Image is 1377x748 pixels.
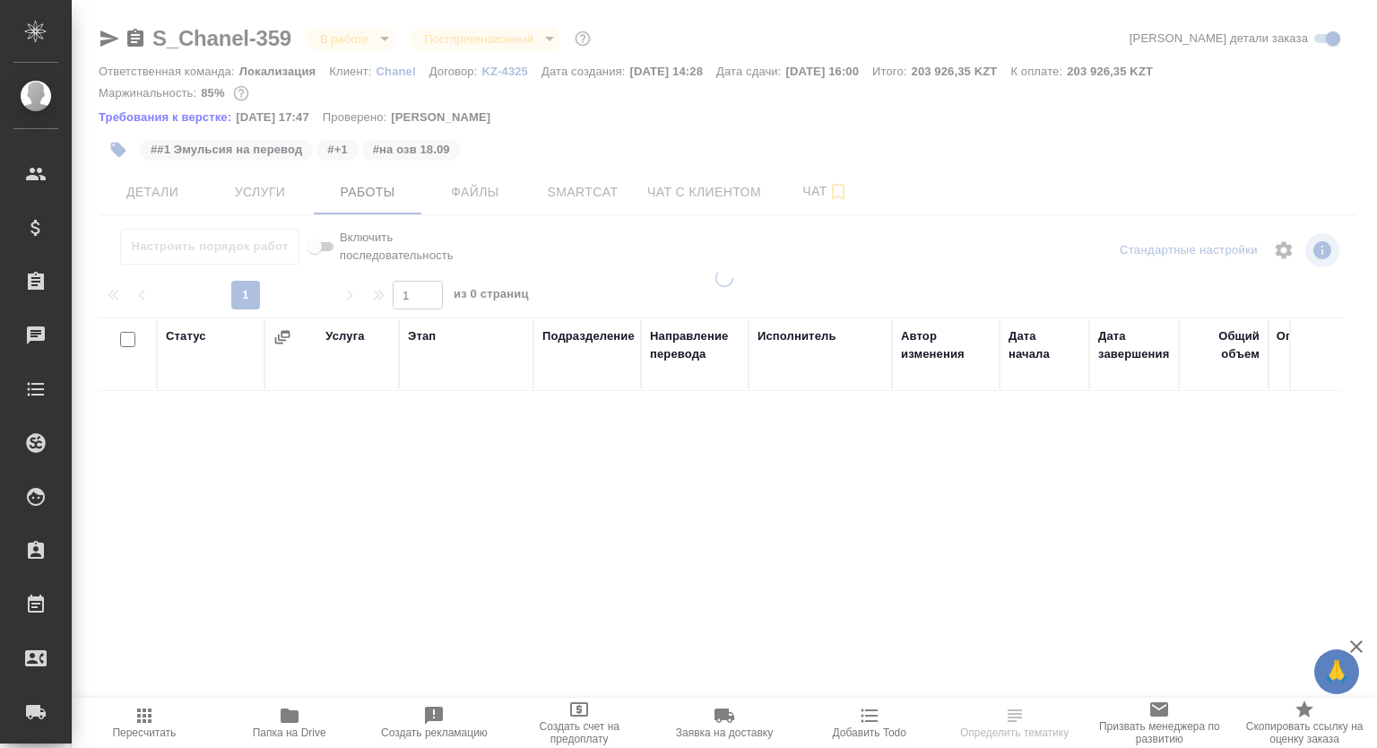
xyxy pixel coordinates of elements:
button: Скопировать ссылку на оценку заказа [1232,698,1377,748]
button: Создать счет на предоплату [507,698,652,748]
div: Общий объем [1188,327,1260,363]
button: Призвать менеджера по развитию [1087,698,1232,748]
span: 🙏 [1321,653,1352,691]
span: Создать рекламацию [381,726,488,739]
button: Заявка на доставку [652,698,797,748]
div: Направление перевода [650,327,740,363]
div: Исполнитель [758,327,836,345]
button: Добавить Todo [797,698,942,748]
button: Сгруппировать [273,328,291,346]
span: Определить тематику [960,726,1069,739]
div: Автор изменения [901,327,991,363]
div: Услуга [325,327,364,345]
span: Пересчитать [112,726,176,739]
button: 🙏 [1314,649,1359,694]
button: Пересчитать [72,698,217,748]
span: Скопировать ссылку на оценку заказа [1243,720,1366,745]
button: Папка на Drive [217,698,362,748]
div: Этап [408,327,436,345]
div: Подразделение [542,327,635,345]
div: Дата завершения [1098,327,1170,363]
div: Оплачиваемый объем [1277,327,1367,363]
div: Дата начала [1009,327,1080,363]
span: Призвать менеджера по развитию [1097,720,1221,745]
button: Определить тематику [942,698,1087,748]
span: Добавить Todo [833,726,906,739]
span: Папка на Drive [253,726,326,739]
button: Создать рекламацию [362,698,507,748]
span: Создать счет на предоплату [517,720,641,745]
div: Статус [166,327,206,345]
span: Заявка на доставку [676,726,773,739]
